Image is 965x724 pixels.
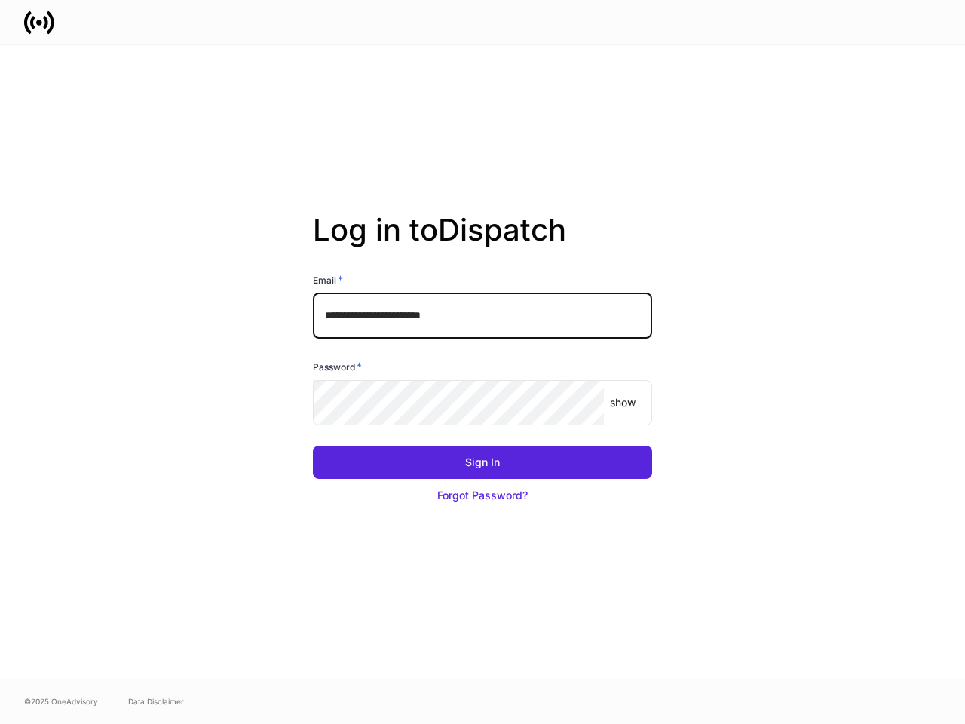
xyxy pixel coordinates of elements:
div: Sign In [465,455,500,470]
a: Data Disclaimer [128,695,184,707]
h2: Log in to Dispatch [313,212,652,272]
button: Sign In [313,446,652,479]
p: show [610,395,636,410]
button: Forgot Password? [313,479,652,512]
div: Forgot Password? [437,488,528,503]
span: © 2025 OneAdvisory [24,695,98,707]
h6: Email [313,272,343,287]
h6: Password [313,359,362,374]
